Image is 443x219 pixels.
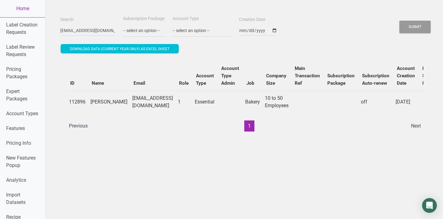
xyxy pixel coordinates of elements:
[244,120,254,132] button: 1
[175,91,192,113] td: 1
[134,80,145,86] b: Email
[60,55,429,138] div: Users
[266,73,286,86] b: Company Size
[422,198,437,213] div: Open Intercom Messenger
[66,91,88,113] td: 112896
[243,91,262,113] td: Bakery
[179,80,189,86] b: Role
[262,91,291,113] td: 10 to 50 Employees
[60,17,74,23] label: Search
[61,44,179,53] button: Download data (current year only) as excel sheet
[130,91,175,113] td: [EMAIL_ADDRESS][DOMAIN_NAME]
[327,73,355,86] b: Subscription Package
[92,80,104,86] b: Name
[88,91,130,113] td: [PERSON_NAME]
[239,17,265,23] label: Creation Date
[358,91,393,113] td: off
[362,73,389,86] b: Subscription Auto-renew
[399,21,431,33] button: Submit
[173,16,199,22] label: Account Type
[295,66,320,86] b: Main Transaction Ref
[123,16,165,22] label: Subscription Package
[70,47,170,51] span: Download data (current year only) as excel sheet
[397,66,415,86] b: Account Creation Date
[246,80,254,86] b: Job
[66,120,423,132] div: Page navigation example
[196,73,214,86] b: Account Type
[221,66,239,86] b: Account Type Admin
[70,80,74,86] b: ID
[393,91,419,113] td: [DATE]
[192,91,218,113] td: Essential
